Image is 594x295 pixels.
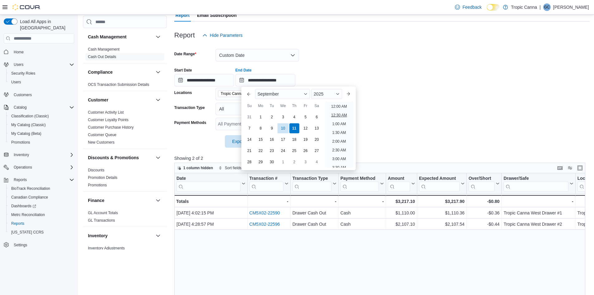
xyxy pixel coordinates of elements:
span: My Catalog (Beta) [11,131,41,136]
span: Report [176,9,190,22]
a: Classification (Classic) [9,112,51,120]
div: day-25 [289,146,299,156]
span: Users [11,80,21,85]
div: Tropic Canna West Drawer #1 [504,209,573,217]
div: Cash [340,220,384,228]
button: Users [11,61,26,68]
div: Finance [83,209,167,227]
div: Drawer Cash Out [292,220,336,228]
a: Reports [9,220,27,227]
a: My Catalog (Beta) [9,130,44,137]
li: 1:00 AM [330,120,348,128]
span: BioTrack Reconciliation [9,185,74,192]
h3: Inventory [88,233,108,239]
button: Compliance [154,68,162,76]
span: Promotions [88,183,107,188]
span: [US_STATE] CCRS [11,230,44,235]
button: Reports [1,175,77,184]
span: Operations [14,165,32,170]
button: Amount [388,176,415,192]
div: Amount [388,176,410,182]
div: [DATE] 4:28:57 PM [176,220,245,228]
button: Display options [566,164,574,172]
span: Classification (Classic) [11,114,49,119]
div: day-18 [289,135,299,145]
span: Customers [14,92,32,97]
div: day-14 [244,135,254,145]
div: -$0.44 [469,220,500,228]
span: Security Roles [11,71,35,76]
span: Customer Activity List [88,110,124,115]
li: 1:30 AM [330,129,348,136]
div: Expected Amount [419,176,460,192]
button: Enter fullscreen [576,164,584,172]
span: Reports [9,220,74,227]
h3: Finance [88,197,104,204]
span: Customers [11,91,74,99]
div: Fr [301,101,311,111]
button: Operations [11,164,35,171]
div: Transaction # [249,176,283,182]
div: Tropic Canna West Drawer #2 [504,220,573,228]
li: 2:00 AM [330,138,348,145]
span: Classification (Classic) [9,112,74,120]
a: Customer Loyalty Points [88,118,128,122]
li: 12:30 AM [329,111,350,119]
span: Cash Out Details [88,54,116,59]
button: Inventory [1,150,77,159]
div: day-7 [244,123,254,133]
button: My Catalog (Classic) [6,120,77,129]
h3: Report [174,32,195,39]
button: Inventory [11,151,31,159]
button: All [215,103,299,115]
div: Gerty Cruse [543,3,551,11]
div: $2,107.10 [388,220,415,228]
span: Settings [11,241,74,249]
button: Finance [154,197,162,204]
label: End Date [235,68,252,73]
div: Over/Short [469,176,495,192]
h3: Customer [88,97,108,103]
div: Th [289,101,299,111]
span: Inventory Adjustments [88,246,125,251]
button: 1 column hidden [175,164,215,172]
div: Cash [340,209,384,217]
a: Cash Out Details [88,55,116,59]
button: Cash Management [88,34,153,40]
span: GC [544,3,550,11]
img: Cova [12,4,41,10]
div: day-29 [256,157,266,167]
div: day-3 [278,112,288,122]
a: New Customers [88,140,114,145]
button: Discounts & Promotions [154,154,162,161]
button: Metrc Reconciliation [6,210,77,219]
span: Sort fields [225,165,241,170]
a: Promotion Details [88,175,118,180]
div: Cash Management [83,46,167,63]
button: Reports [6,219,77,228]
h3: Compliance [88,69,113,75]
a: Metrc Reconciliation [9,211,47,219]
span: Catalog [11,104,74,111]
div: day-21 [244,146,254,156]
div: Drawer Cash Out [292,209,336,217]
button: Inventory [88,233,153,239]
button: Users [1,60,77,69]
button: Hide Parameters [200,29,245,42]
div: - [292,198,336,205]
a: Home [11,48,26,56]
div: day-15 [256,135,266,145]
div: Transaction Type [292,176,331,192]
div: Tu [267,101,277,111]
span: Settings [14,243,27,248]
div: day-8 [256,123,266,133]
button: Inventory [154,232,162,239]
button: Reports [11,176,29,184]
a: Settings [11,241,30,249]
div: Transaction # URL [249,176,283,192]
span: Reports [14,177,27,182]
div: Discounts & Promotions [83,166,167,191]
button: BioTrack Reconciliation [6,184,77,193]
span: Export [229,135,256,148]
div: day-31 [244,112,254,122]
